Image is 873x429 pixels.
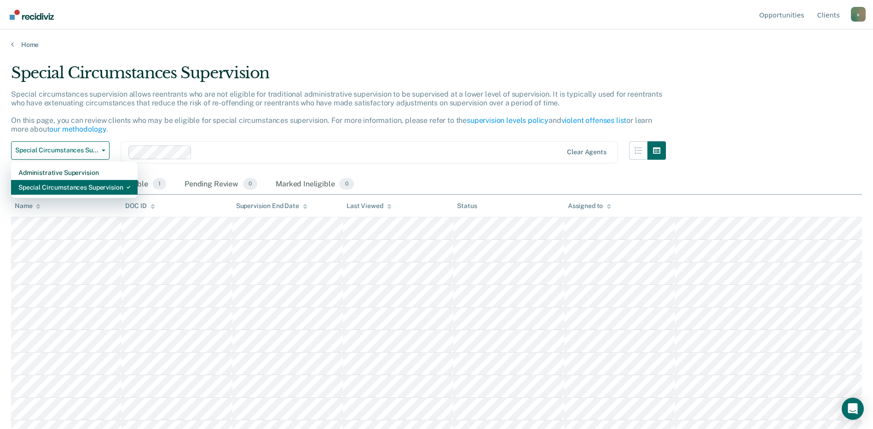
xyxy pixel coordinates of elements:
div: DOC ID [125,202,155,210]
span: 0 [339,178,353,190]
div: Dropdown Menu [11,162,138,198]
span: Special Circumstances Supervision [15,146,98,154]
button: Special Circumstances Supervision [11,141,110,160]
div: Open Intercom Messenger [842,398,864,420]
p: Special circumstances supervision allows reentrants who are not eligible for traditional administ... [11,90,662,134]
div: Last Viewed [347,202,391,210]
button: Profile dropdown button [851,7,866,22]
div: Special Circumstances Supervision [11,64,666,90]
a: violent offenses list [561,116,627,125]
div: Assigned to [568,202,611,210]
div: Supervision End Date [236,202,307,210]
div: Administrative Supervision [18,165,130,180]
div: Special Circumstances Supervision [18,180,130,195]
span: 0 [243,178,257,190]
a: Home [11,41,862,49]
span: 1 [153,178,166,190]
div: s [851,7,866,22]
a: supervision levels policy [467,116,549,125]
div: Clear agents [567,148,606,156]
img: Recidiviz [10,10,54,20]
a: our methodology [49,125,106,133]
div: Pending Review0 [183,174,259,195]
div: Marked Ineligible0 [274,174,356,195]
div: Status [457,202,477,210]
div: Name [15,202,40,210]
